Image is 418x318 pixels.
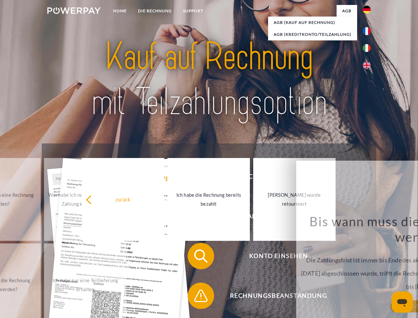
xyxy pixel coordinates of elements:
[132,5,177,17] a: DIE RECHNUNG
[257,190,332,208] div: [PERSON_NAME] wurde retourniert
[171,190,246,208] div: Ich habe die Rechnung bereits bezahlt
[193,248,209,264] img: qb_search.svg
[363,6,371,14] img: de
[363,27,371,35] img: fr
[48,276,122,294] div: Ich habe nur eine Teillieferung erhalten
[63,32,355,127] img: title-powerpay_de.svg
[188,283,360,309] button: Rechnungsbeanstandung
[86,195,160,204] div: zurück
[197,243,359,269] span: Konto einsehen
[197,283,359,309] span: Rechnungsbeanstandung
[363,44,371,52] img: it
[177,5,209,17] a: SUPPORT
[268,28,357,40] a: AGB (Kreditkonto/Teilzahlung)
[188,243,360,269] button: Konto einsehen
[47,7,101,14] img: logo-powerpay-white.svg
[108,5,132,17] a: Home
[392,291,413,313] iframe: Schaltfläche zum Öffnen des Messaging-Fensters
[44,158,126,241] a: Was habe ich noch offen, ist meine Zahlung eingegangen?
[268,17,357,28] a: AGB (Kauf auf Rechnung)
[337,5,357,17] a: agb
[363,61,371,69] img: en
[48,190,122,208] div: Was habe ich noch offen, ist meine Zahlung eingegangen?
[193,288,209,304] img: qb_warning.svg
